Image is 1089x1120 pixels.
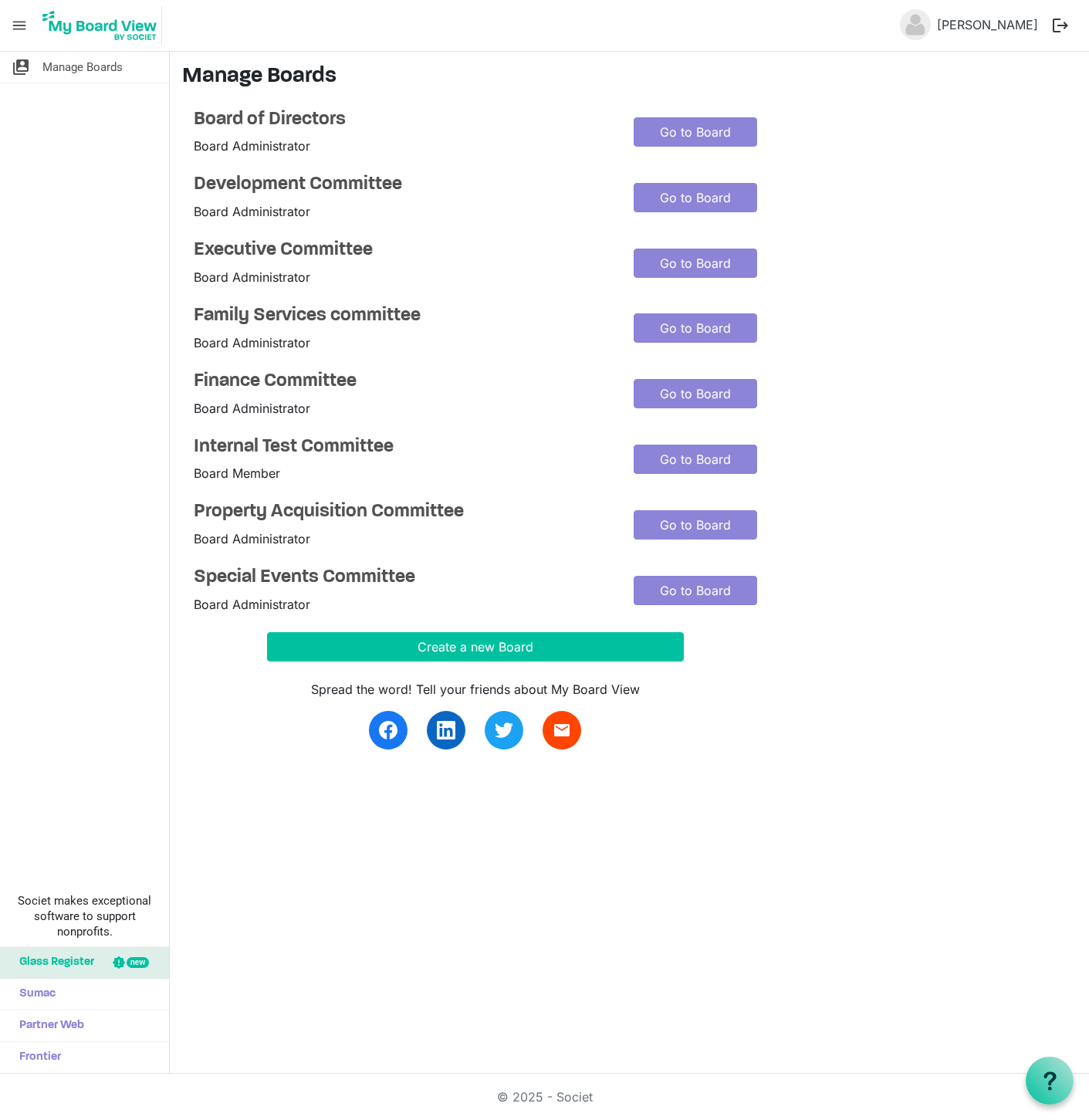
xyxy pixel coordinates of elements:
div: new [127,957,149,968]
a: Family Services committee [194,305,610,327]
span: Board Member [194,465,280,481]
a: My Board View Logo [38,6,168,45]
span: Societ makes exceptional software to support nonprofits. [7,893,162,939]
span: email [553,721,571,739]
a: Finance Committee [194,371,610,393]
span: menu [5,11,34,40]
a: Property Acquisition Committee [194,501,610,523]
div: Spread the word! Tell your friends about My Board View [267,680,684,699]
a: Go to Board [634,249,757,278]
a: Internal Test Committee [194,436,610,458]
a: email [543,711,581,749]
img: no-profile-picture.svg [900,9,931,40]
span: Board Administrator [194,597,310,612]
img: My Board View Logo [38,6,162,45]
span: Manage Boards [42,52,123,83]
a: Go to Board [634,379,757,408]
img: linkedin.svg [437,721,455,739]
button: logout [1044,9,1077,42]
a: Go to Board [634,576,757,605]
span: Board Administrator [194,269,310,285]
img: twitter.svg [495,721,513,739]
span: Board Administrator [194,138,310,154]
span: Board Administrator [194,531,310,546]
img: facebook.svg [379,721,397,739]
a: Executive Committee [194,239,610,262]
a: Go to Board [634,183,757,212]
span: Sumac [12,979,56,1010]
a: Board of Directors [194,109,610,131]
a: Go to Board [634,510,757,540]
span: Board Administrator [194,204,310,219]
a: [PERSON_NAME] [931,9,1044,40]
button: Create a new Board [267,632,684,662]
a: Development Committee [194,174,610,196]
a: Go to Board [634,117,757,147]
h3: Manage Boards [182,64,1077,90]
a: © 2025 - Societ [497,1089,593,1105]
span: Glass Register [12,947,94,978]
a: Go to Board [634,313,757,343]
span: Frontier [12,1042,61,1073]
a: Go to Board [634,445,757,474]
span: Board Administrator [194,335,310,350]
span: switch_account [12,52,30,83]
span: Partner Web [12,1010,84,1041]
a: Special Events Committee [194,567,610,589]
span: Board Administrator [194,401,310,416]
